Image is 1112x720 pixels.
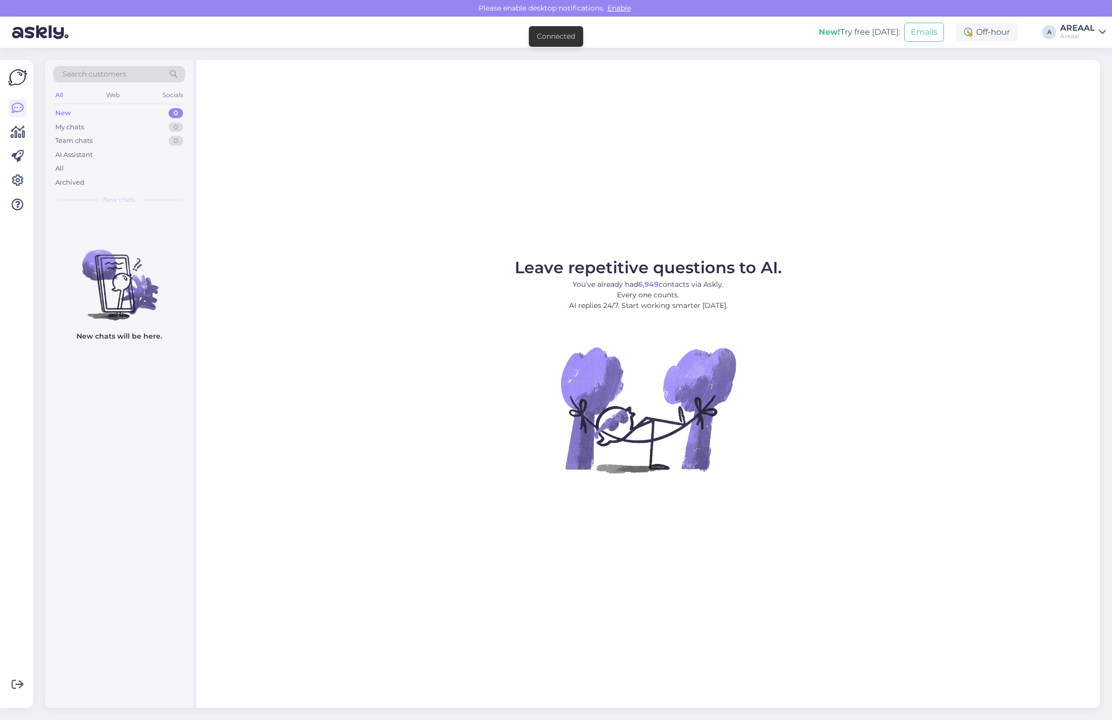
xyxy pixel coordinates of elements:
[1042,25,1056,39] div: A
[45,231,193,322] img: No chats
[638,280,659,289] b: 6,949
[55,164,64,174] div: All
[1060,32,1095,40] div: Areaal
[169,122,183,132] div: 0
[1060,24,1095,32] div: AREAAL
[161,89,185,102] div: Socials
[819,27,840,37] b: New!
[819,26,900,38] div: Try free [DATE]:
[515,258,782,277] span: Leave repetitive questions to AI.
[55,108,71,118] div: New
[103,195,135,204] span: New chats
[55,122,84,132] div: My chats
[1060,24,1106,40] a: AREAALAreaal
[8,68,27,87] img: Askly Logo
[515,279,782,311] p: You’ve already had contacts via Askly. Every one counts. AI replies 24/7. Start working smarter [...
[169,108,183,118] div: 0
[55,136,93,146] div: Team chats
[55,178,85,188] div: Archived
[76,331,162,342] p: New chats will be here.
[53,89,65,102] div: All
[169,136,183,146] div: 0
[537,31,575,42] div: Connected
[604,4,634,13] span: Enable
[55,150,93,160] div: AI Assistant
[104,89,122,102] div: Web
[904,23,944,42] button: Emails
[956,23,1018,41] div: Off-hour
[62,69,126,79] span: Search customers
[558,319,739,500] img: No Chat active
